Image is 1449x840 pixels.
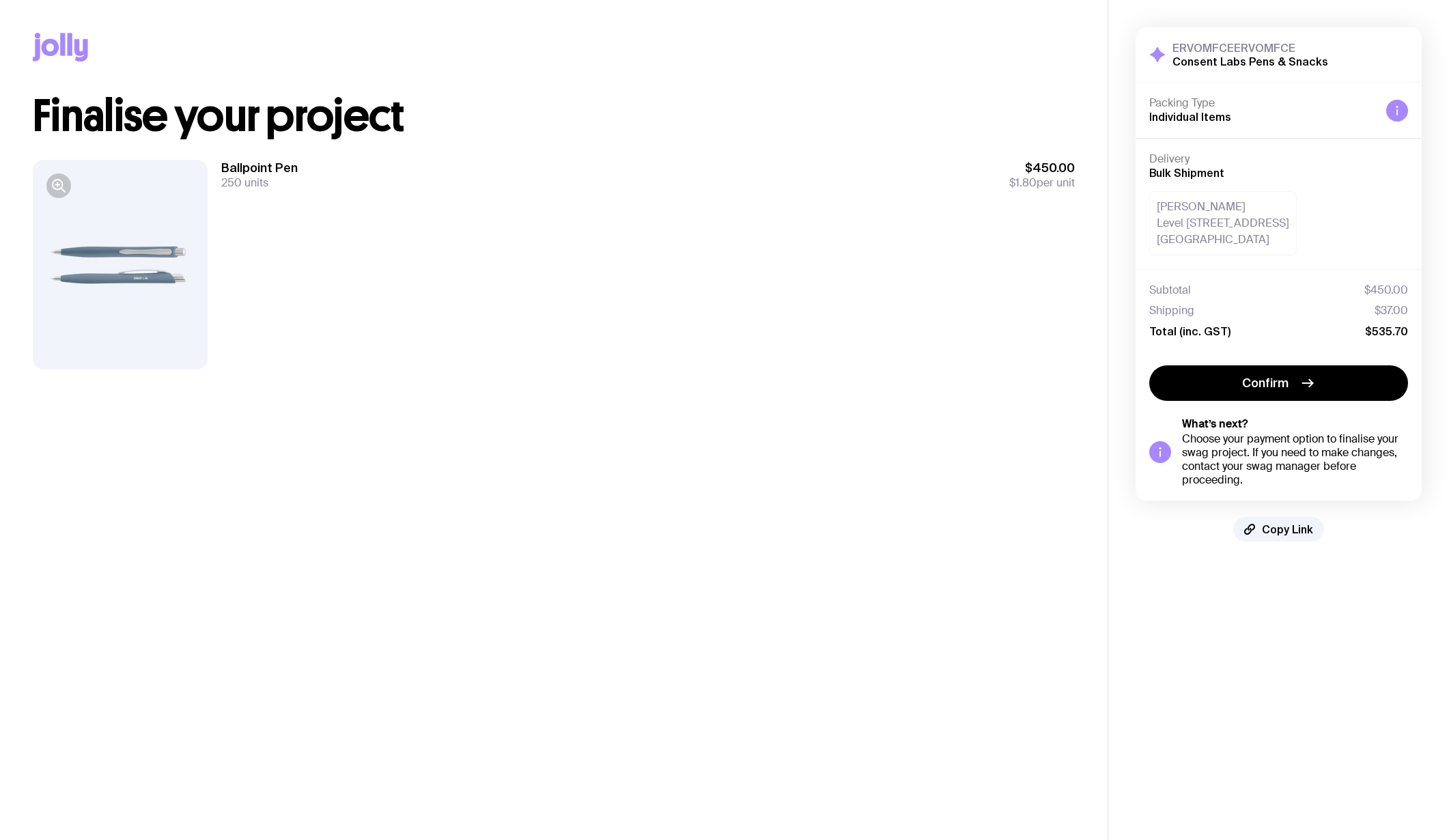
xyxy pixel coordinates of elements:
[1149,304,1194,318] span: Shipping
[1149,167,1224,179] span: Bulk Shipment
[1149,152,1408,166] h4: Delivery
[1262,522,1313,536] span: Copy Link
[1365,324,1408,338] span: $535.70
[221,176,268,190] span: 250 units
[221,160,298,176] h3: Ballpoint Pen
[1242,375,1289,391] span: Confirm
[1149,365,1408,401] button: Confirm
[1009,160,1075,176] span: $450.00
[1149,324,1230,338] span: Total (inc. GST)
[1364,283,1408,297] span: $450.00
[1172,41,1328,55] h3: ERVOMFCEERVOMFCE
[1172,55,1328,68] h2: Consent Labs Pens & Snacks
[1149,283,1191,297] span: Subtotal
[1149,191,1297,255] div: [PERSON_NAME] Level [STREET_ADDRESS] [GEOGRAPHIC_DATA]
[1375,304,1408,318] span: $37.00
[1009,176,1037,190] span: $1.80
[1009,176,1075,190] span: per unit
[33,94,1075,138] h1: Finalise your project
[1233,517,1324,542] button: Copy Link
[1149,111,1231,123] span: Individual Items
[1182,432,1408,487] div: Choose your payment option to finalise your swag project. If you need to make changes, contact yo...
[1149,96,1375,110] h4: Packing Type
[1182,417,1408,431] h5: What’s next?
